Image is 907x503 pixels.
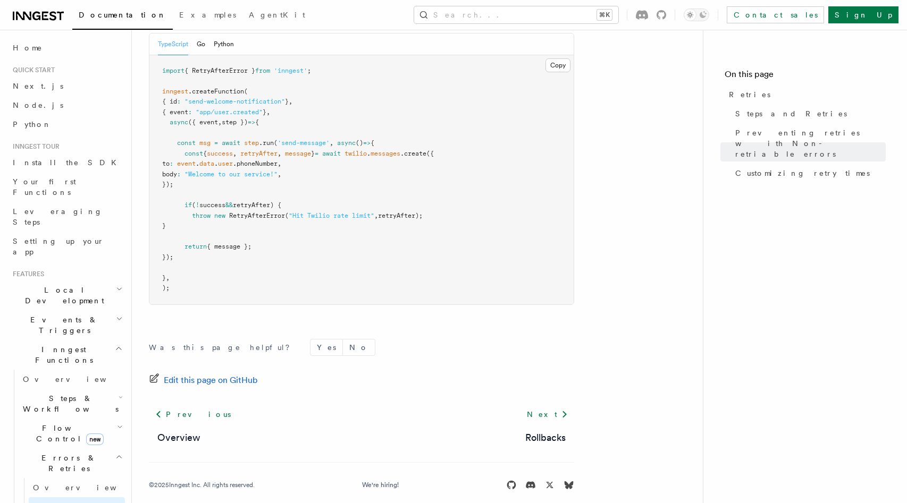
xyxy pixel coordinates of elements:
[225,201,233,209] span: &&
[13,120,52,129] span: Python
[285,150,311,157] span: message
[725,68,886,85] h4: On this page
[367,150,371,157] span: .
[266,108,270,116] span: ,
[735,127,886,159] span: Preventing retries with Non-retriable errors
[188,118,218,126] span: ({ event
[278,139,330,147] span: 'send-message'
[13,101,63,109] span: Node.js
[525,430,566,445] a: Rollbacks
[214,212,225,219] span: new
[199,201,225,209] span: success
[164,373,258,388] span: Edit this page on GitHub
[9,142,60,151] span: Inngest tour
[222,118,248,126] span: step })
[214,160,218,167] span: .
[184,98,285,105] span: "send-welcome-notification"
[9,232,125,261] a: Setting up your app
[19,423,117,444] span: Flow Control
[9,66,55,74] span: Quick start
[248,118,255,126] span: =>
[149,405,237,424] a: Previous
[426,150,434,157] span: ({
[374,212,378,219] span: ,
[285,212,289,219] span: (
[149,481,255,489] div: © 2025 Inngest Inc. All rights reserved.
[13,42,43,53] span: Home
[310,339,342,355] button: Yes
[197,33,205,55] button: Go
[356,139,363,147] span: ()
[278,150,281,157] span: ,
[9,76,125,96] a: Next.js
[278,170,281,178] span: ,
[322,150,341,157] span: await
[199,139,211,147] span: msg
[218,118,222,126] span: ,
[9,314,116,336] span: Events & Triggers
[13,237,104,256] span: Setting up your app
[162,181,173,188] span: });
[19,370,125,389] a: Overview
[274,139,278,147] span: (
[33,483,142,492] span: Overview
[162,88,188,95] span: inngest
[725,85,886,104] a: Retries
[177,170,181,178] span: :
[222,139,240,147] span: await
[170,160,173,167] span: :
[330,139,333,147] span: ,
[166,274,170,282] span: ,
[177,139,196,147] span: const
[371,139,374,147] span: {
[207,243,251,250] span: { message };
[735,108,847,119] span: Steps and Retries
[188,88,244,95] span: .createFunction
[199,160,214,167] span: data
[263,108,266,116] span: }
[729,89,770,100] span: Retries
[192,201,196,209] span: (
[343,339,375,355] button: No
[371,150,400,157] span: messages
[9,340,125,370] button: Inngest Functions
[9,202,125,232] a: Leveraging Steps
[229,212,285,219] span: RetryAfterError
[13,177,76,197] span: Your first Functions
[19,448,125,478] button: Errors & Retries
[158,33,188,55] button: TypeScript
[249,11,305,19] span: AgentKit
[162,98,177,105] span: { id
[233,201,281,209] span: retryAfter) {
[13,82,63,90] span: Next.js
[731,104,886,123] a: Steps and Retries
[157,430,200,445] a: Overview
[9,153,125,172] a: Install the SDK
[162,274,166,282] span: }
[9,38,125,57] a: Home
[72,3,173,30] a: Documentation
[184,201,192,209] span: if
[162,170,177,178] span: body
[184,150,203,157] span: const
[307,67,311,74] span: ;
[233,160,278,167] span: .phoneNumber
[545,58,570,72] button: Copy
[345,150,367,157] span: twilio
[196,108,263,116] span: "app/user.created"
[173,3,242,29] a: Examples
[162,160,170,167] span: to
[9,280,125,310] button: Local Development
[179,11,236,19] span: Examples
[9,310,125,340] button: Events & Triggers
[23,375,132,383] span: Overview
[400,150,426,157] span: .create
[214,139,218,147] span: =
[162,67,184,74] span: import
[207,150,233,157] span: success
[259,139,274,147] span: .run
[188,108,192,116] span: :
[218,160,233,167] span: user
[162,284,170,292] span: );
[244,139,259,147] span: step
